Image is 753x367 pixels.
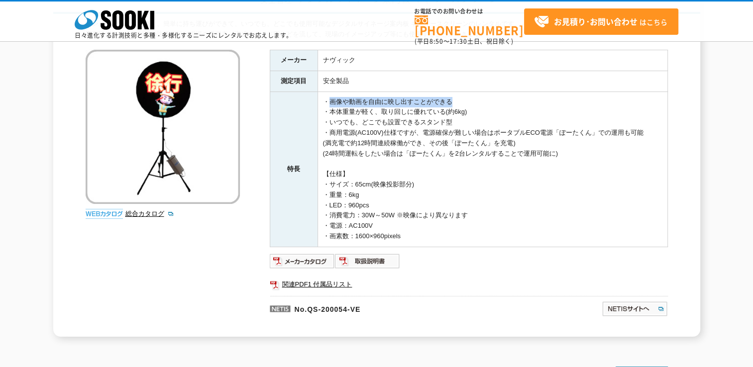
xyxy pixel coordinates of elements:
[602,301,668,317] img: NETISサイトへ
[125,210,174,217] a: 総合カタログ
[430,37,443,46] span: 8:50
[270,253,335,269] img: メーカーカタログ
[318,71,667,92] td: 安全製品
[415,37,513,46] span: (平日 ～ 土日、祝日除く)
[75,32,293,38] p: 日々進化する計測技術と多種・多様化するニーズにレンタルでお応えします。
[524,8,678,35] a: お見積り･お問い合わせはこちら
[270,50,318,71] th: メーカー
[270,71,318,92] th: 測定項目
[270,260,335,267] a: メーカーカタログ
[554,15,638,27] strong: お見積り･お問い合わせ
[335,253,400,269] img: 取扱説明書
[86,209,123,219] img: webカタログ
[415,15,524,36] a: [PHONE_NUMBER]
[415,8,524,14] span: お電話でのお問い合わせは
[270,278,668,291] a: 関連PDF1 付属品リスト
[270,92,318,247] th: 特長
[534,14,667,29] span: はこちら
[449,37,467,46] span: 17:30
[318,92,667,247] td: ・画像や動画を自由に映し出すことができる ・本体重量が軽く、取り回しに優れている(約6kg) ・いつでも、どこでも設置できるスタンド型 ・商用電源(AC100V)仕様ですが、電源確保が難しい場合...
[86,50,240,204] img: デジタルサイネージ案内板 キャリースクリーン
[270,296,506,320] p: No.QS-200054-VE
[335,260,400,267] a: 取扱説明書
[318,50,667,71] td: ナヴィック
